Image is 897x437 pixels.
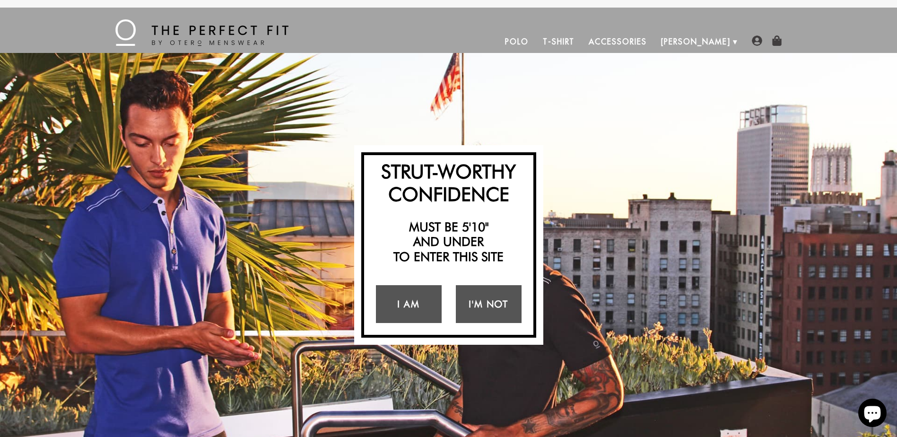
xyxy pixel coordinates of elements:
inbox-online-store-chat: Shopify online store chat [855,399,889,429]
a: Polo [498,30,536,53]
img: user-account-icon.png [752,35,762,46]
img: The Perfect Fit - by Otero Menswear - Logo [115,19,288,46]
a: Accessories [582,30,653,53]
a: I Am [376,285,442,323]
h2: Must be 5'10" and under to enter this site [369,219,529,264]
a: [PERSON_NAME] [654,30,738,53]
h2: Strut-Worthy Confidence [369,160,529,205]
a: I'm Not [456,285,522,323]
img: shopping-bag-icon.png [772,35,782,46]
a: T-Shirt [536,30,582,53]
